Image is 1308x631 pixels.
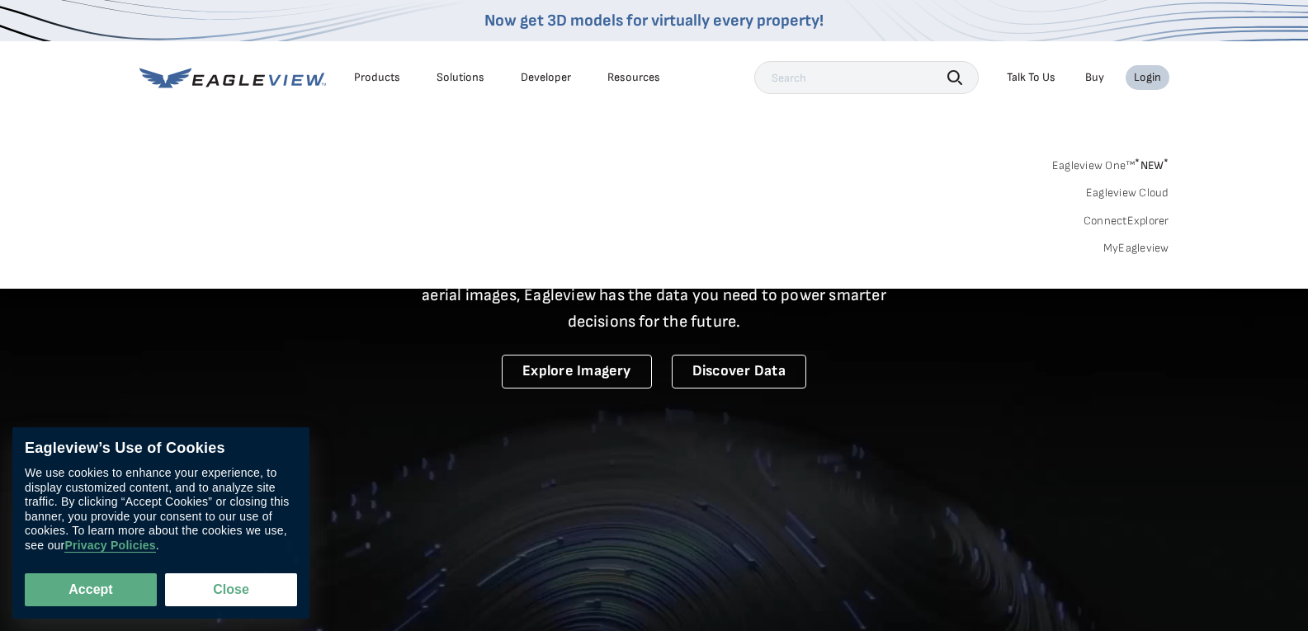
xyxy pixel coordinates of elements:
a: Eagleview One™*NEW* [1052,153,1169,172]
div: We use cookies to enhance your experience, to display customized content, and to analyze site tra... [25,466,297,553]
p: A new era starts here. Built on more than 3.5 billion high-resolution aerial images, Eagleview ha... [402,256,907,335]
input: Search [754,61,979,94]
a: Developer [521,70,571,85]
div: Products [354,70,400,85]
button: Close [165,573,297,606]
div: Solutions [437,70,484,85]
a: Eagleview Cloud [1086,186,1169,200]
div: Login [1134,70,1161,85]
a: ConnectExplorer [1084,214,1169,228]
a: Discover Data [672,355,806,388]
span: NEW [1135,158,1169,172]
a: Explore Imagery [502,355,652,388]
div: Talk To Us [1007,70,1055,85]
div: Resources [607,70,660,85]
a: Buy [1085,70,1104,85]
div: Eagleview’s Use of Cookies [25,440,297,458]
button: Accept [25,573,157,606]
a: MyEagleview [1103,241,1169,256]
a: Now get 3D models for virtually every property! [484,11,824,31]
a: Privacy Policies [64,539,155,553]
